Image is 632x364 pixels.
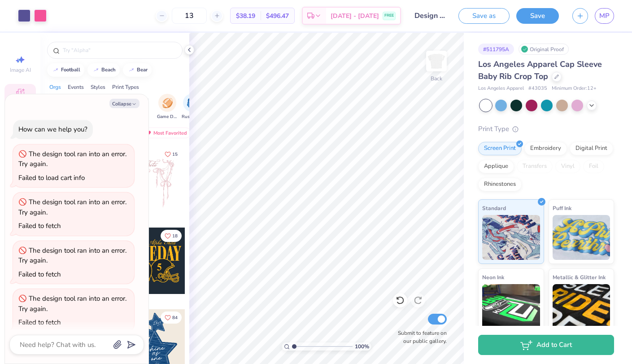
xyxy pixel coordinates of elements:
[236,11,255,21] span: $38.19
[478,59,602,82] span: Los Angeles Apparel Cap Sleeve Baby Rib Crop Top
[18,221,61,230] div: Failed to fetch
[553,203,571,213] span: Puff Ink
[182,94,202,120] button: filter button
[18,294,126,313] div: The design tool ran into an error. Try again.
[157,94,178,120] button: filter button
[172,316,178,320] span: 84
[112,83,139,91] div: Print Types
[157,114,178,120] span: Game Day
[18,270,61,279] div: Failed to fetch
[18,246,126,265] div: The design tool ran into an error. Try again.
[172,234,178,238] span: 18
[478,142,522,155] div: Screen Print
[68,83,84,91] div: Events
[161,311,182,324] button: Like
[431,75,442,83] div: Back
[101,67,116,72] div: beach
[583,160,604,173] div: Foil
[18,149,126,169] div: The design tool ran into an error. Try again.
[123,63,152,77] button: bear
[517,160,553,173] div: Transfers
[599,11,610,21] span: MP
[161,148,182,160] button: Like
[18,197,126,217] div: The design tool ran into an error. Try again.
[570,142,613,155] div: Digital Print
[519,44,569,55] div: Original Proof
[18,318,61,327] div: Failed to fetch
[595,8,614,24] a: MP
[87,63,120,77] button: beach
[182,94,202,120] div: filter for Rush & Bid
[478,160,514,173] div: Applique
[172,152,178,157] span: 15
[553,215,610,260] img: Puff Ink
[482,215,540,260] img: Standard
[478,335,614,355] button: Add to Cart
[157,94,178,120] div: filter for Game Day
[393,329,447,345] label: Submit to feature on our public gallery.
[427,52,445,70] img: Back
[482,203,506,213] span: Standard
[553,284,610,329] img: Metallic & Glitter Ink
[162,98,173,108] img: Game Day Image
[49,83,61,91] div: Orgs
[92,67,100,73] img: trend_line.gif
[478,178,522,191] div: Rhinestones
[128,67,135,73] img: trend_line.gif
[524,142,567,155] div: Embroidery
[355,342,369,351] span: 100 %
[555,160,580,173] div: Vinyl
[478,124,614,134] div: Print Type
[478,85,524,92] span: Los Angeles Apparel
[552,85,597,92] span: Minimum Order: 12 +
[137,67,148,72] div: bear
[161,230,182,242] button: Like
[384,13,394,19] span: FREE
[18,173,85,182] div: Failed to load cart info
[91,83,105,91] div: Styles
[516,8,559,24] button: Save
[109,99,139,108] button: Collapse
[266,11,289,21] span: $496.47
[172,8,207,24] input: – –
[10,66,31,74] span: Image AI
[52,67,59,73] img: trend_line.gif
[482,272,504,282] span: Neon Ink
[482,284,540,329] img: Neon Ink
[528,85,547,92] span: # 43035
[62,46,177,55] input: Try "Alpha"
[331,11,379,21] span: [DATE] - [DATE]
[478,44,514,55] div: # 511795A
[61,67,80,72] div: football
[47,63,84,77] button: football
[458,8,510,24] button: Save as
[187,98,197,108] img: Rush & Bid Image
[18,125,87,134] div: How can we help you?
[553,272,606,282] span: Metallic & Glitter Ink
[140,127,191,138] div: Most Favorited
[408,7,452,25] input: Untitled Design
[182,114,202,120] span: Rush & Bid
